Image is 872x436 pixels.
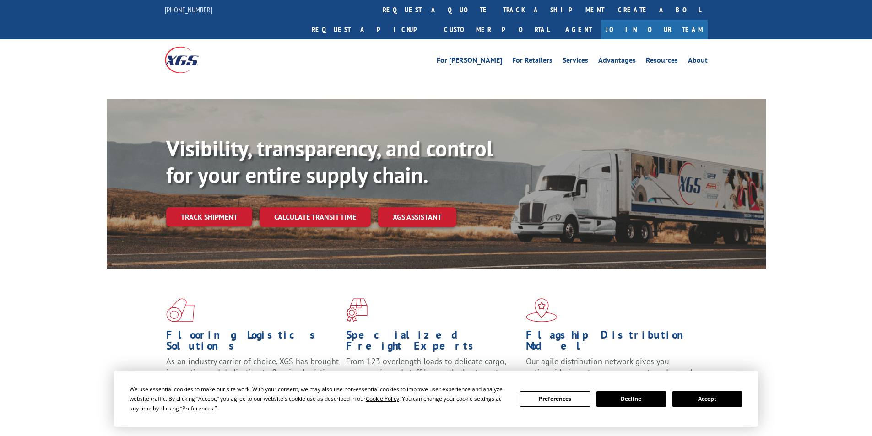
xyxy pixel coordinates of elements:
a: Track shipment [166,207,252,226]
a: Request a pickup [305,20,437,39]
a: Resources [646,57,678,67]
h1: Flagship Distribution Model [526,329,699,356]
a: Advantages [598,57,636,67]
button: Accept [672,391,742,407]
button: Decline [596,391,666,407]
h1: Flooring Logistics Solutions [166,329,339,356]
button: Preferences [520,391,590,407]
div: Cookie Consent Prompt [114,371,758,427]
span: Cookie Policy [366,395,399,403]
a: About [688,57,708,67]
a: Calculate transit time [260,207,371,227]
span: Our agile distribution network gives you nationwide inventory management on demand. [526,356,694,377]
a: For Retailers [512,57,552,67]
span: Preferences [182,404,213,412]
a: XGS ASSISTANT [378,207,456,227]
h1: Specialized Freight Experts [346,329,519,356]
span: As an industry carrier of choice, XGS has brought innovation and dedication to flooring logistics... [166,356,339,388]
b: Visibility, transparency, and control for your entire supply chain. [166,134,493,189]
div: We use essential cookies to make our site work. With your consent, we may also use non-essential ... [130,384,509,413]
img: xgs-icon-total-supply-chain-intelligence-red [166,298,195,322]
a: [PHONE_NUMBER] [165,5,212,14]
p: From 123 overlength loads to delicate cargo, our experienced staff knows the best way to move you... [346,356,519,397]
img: xgs-icon-flagship-distribution-model-red [526,298,558,322]
a: Join Our Team [601,20,708,39]
img: xgs-icon-focused-on-flooring-red [346,298,368,322]
a: Agent [556,20,601,39]
a: Customer Portal [437,20,556,39]
a: For [PERSON_NAME] [437,57,502,67]
a: Services [563,57,588,67]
